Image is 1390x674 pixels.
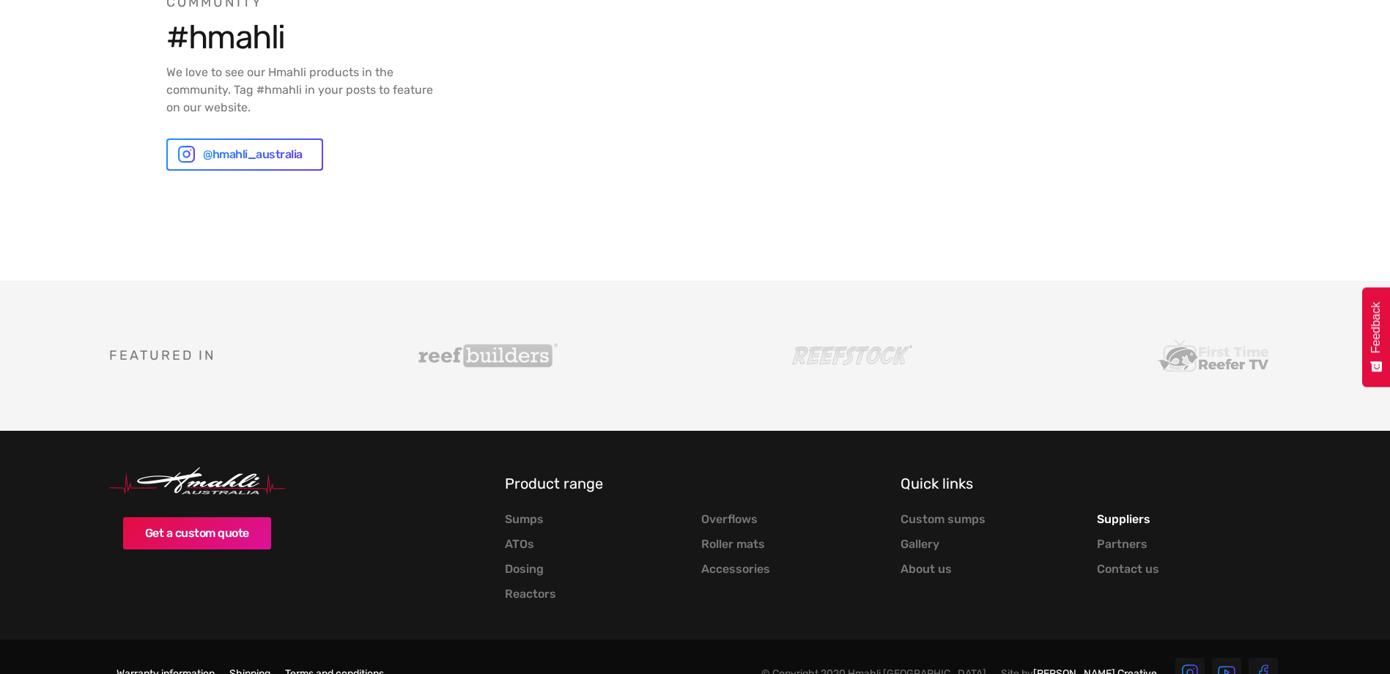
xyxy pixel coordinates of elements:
[1362,287,1390,387] button: Feedback - Show survey
[505,512,544,527] a: Sumps
[109,467,285,495] img: Hmahli Australia Logo
[901,537,939,552] a: Gallery
[901,562,952,577] a: About us
[203,146,303,163] div: @hmahli_australia
[505,537,534,552] a: ATOs
[166,64,441,116] p: We love to see our Hmahli products in the community. Tag #hmahli in your posts to feature on our ...
[780,343,920,369] img: Reefstock
[701,537,765,552] a: Roller mats
[418,343,558,369] img: Reef Builders
[1097,537,1147,552] a: Partners
[1369,302,1383,353] span: Feedback
[701,562,770,577] a: Accessories
[1097,562,1159,577] a: Contact us
[1097,512,1150,527] a: Suppliers
[901,475,1282,492] h5: Quick links
[505,562,544,577] a: Dosing
[109,348,397,363] h5: Featured in
[1142,339,1282,372] img: First Time Reefer TV
[505,475,886,492] h5: Product range
[701,512,758,527] a: Overflows
[166,138,323,171] a: @hmahli_australia
[901,512,986,527] a: Custom sumps
[123,517,271,549] a: Get a custom quote
[166,18,441,56] h5: #hmahli
[505,587,556,601] a: Reactors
